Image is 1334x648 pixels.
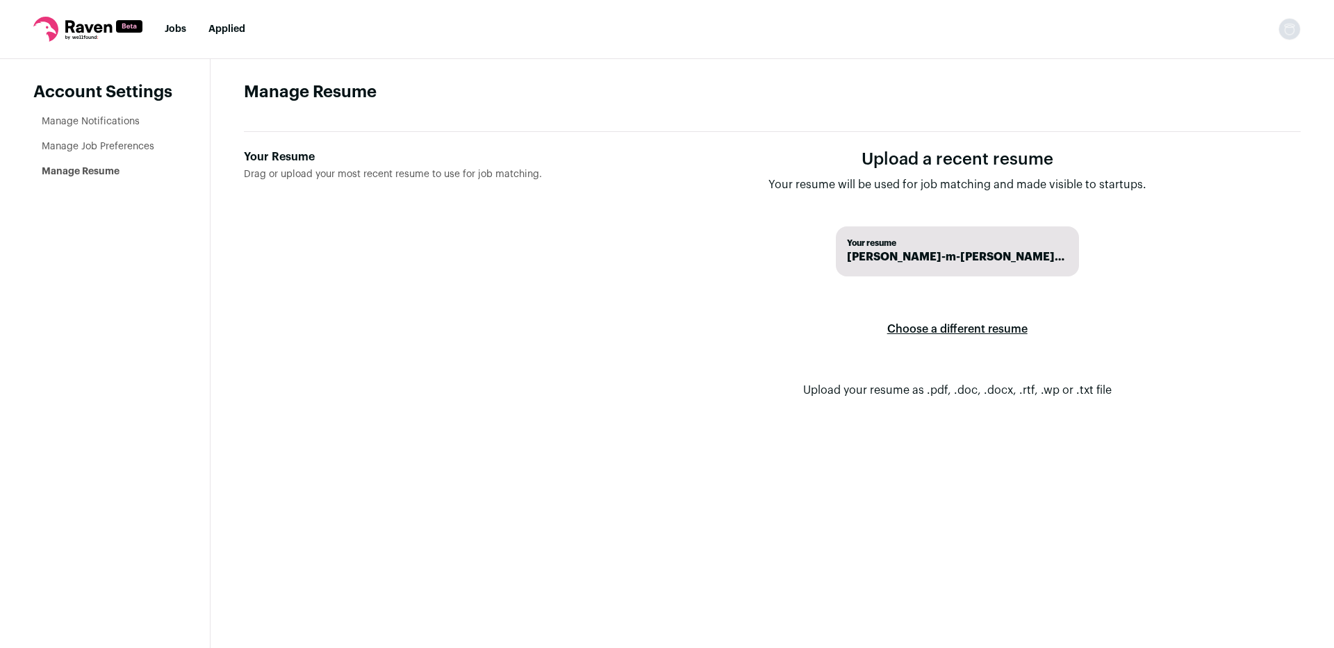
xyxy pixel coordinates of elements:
a: Jobs [165,24,186,34]
div: Your Resume [244,149,591,165]
span: Your resume [847,238,1068,249]
img: nopic.png [1278,18,1301,40]
span: Drag or upload your most recent resume to use for job matching. [244,169,542,179]
a: Manage Notifications [42,117,140,126]
a: Manage Job Preferences [42,142,154,151]
p: Upload your resume as .pdf, .doc, .docx, .rtf, .wp or .txt file [803,382,1112,399]
span: [PERSON_NAME]-m-[PERSON_NAME]-cv.pdf [847,249,1068,265]
button: Open dropdown [1278,18,1301,40]
a: Manage Resume [42,167,120,176]
header: Account Settings [33,81,176,103]
a: Applied [208,24,245,34]
h1: Manage Resume [244,81,1301,103]
p: Your resume will be used for job matching and made visible to startups. [768,176,1146,193]
label: Choose a different resume [887,310,1028,349]
h1: Upload a recent resume [768,149,1146,171]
